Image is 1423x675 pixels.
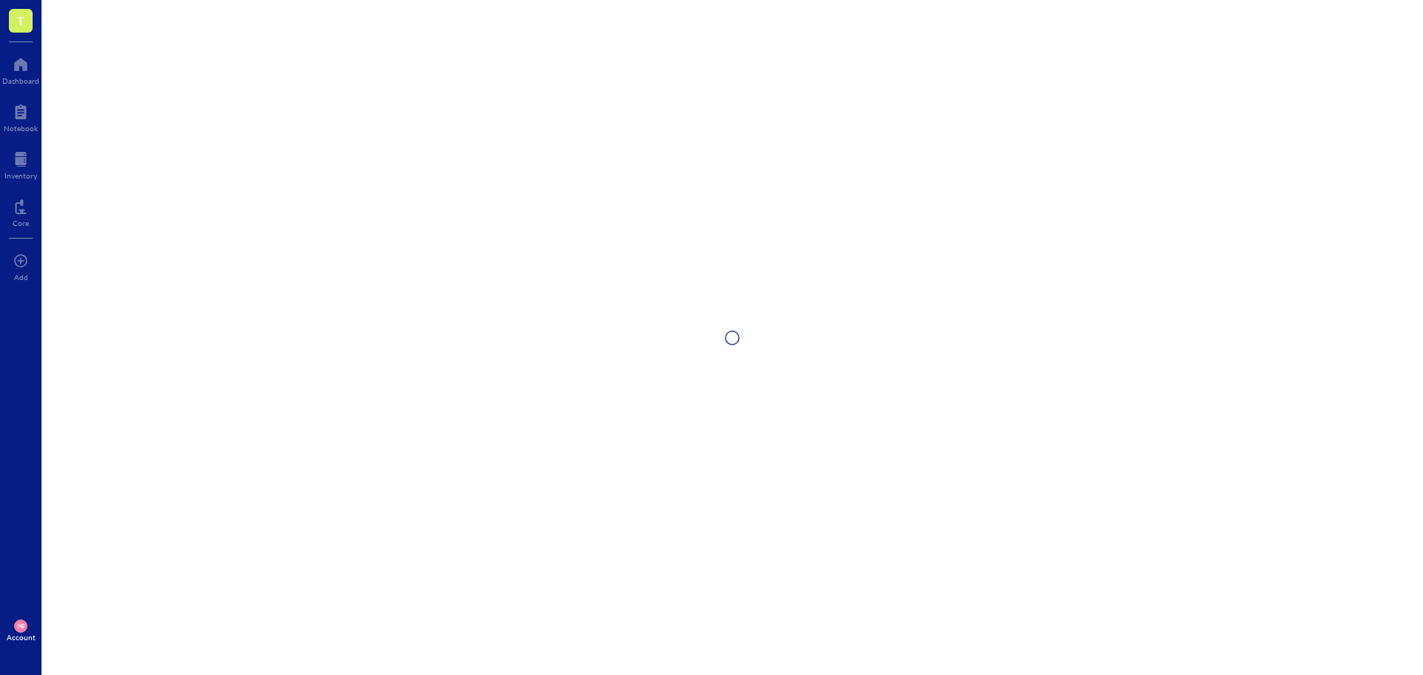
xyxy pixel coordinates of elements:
[17,11,24,30] span: T
[2,76,39,85] div: Dashboard
[4,124,38,133] div: Notebook
[7,633,36,642] div: Account
[13,195,29,227] a: Core
[13,219,29,227] div: Core
[4,171,37,180] div: Inventory
[2,53,39,85] a: Dashboard
[17,623,24,629] span: MB
[14,273,28,282] div: Add
[4,147,37,180] a: Inventory
[4,100,38,133] a: Notebook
